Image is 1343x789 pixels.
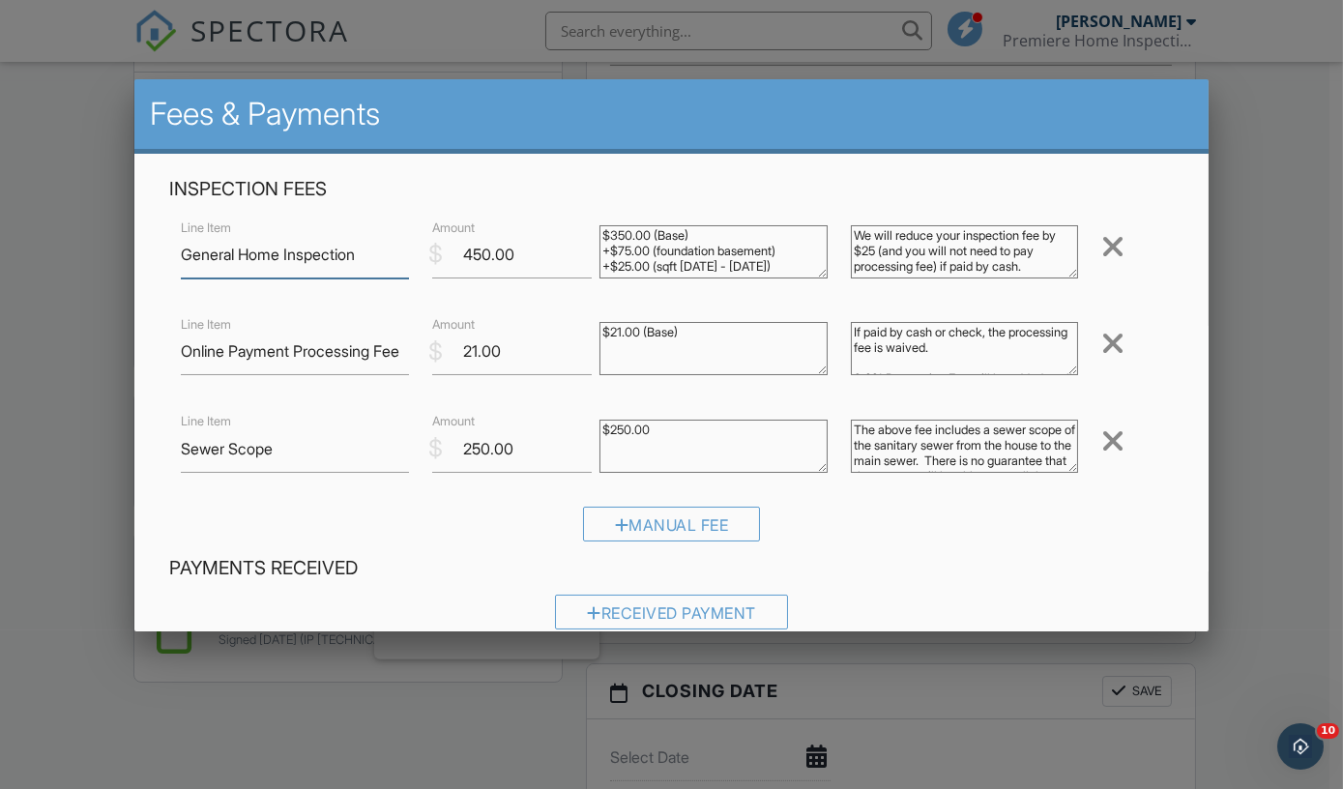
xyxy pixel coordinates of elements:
[851,225,1079,278] textarea: We will reduce your inspection fee by $25 (and you will not need to pay processing fee) if paid b...
[851,322,1079,375] textarea: If paid by cash or check, the processing fee is waived. 3.0% Processing Fee will be added to all ...
[428,432,443,465] div: $
[555,608,788,628] a: Received Payment
[599,322,828,375] textarea: $21.00 (Base)
[150,95,1193,133] h2: Fees & Payments
[1317,723,1339,739] span: 10
[599,420,828,473] textarea: $250.00
[181,413,231,430] label: Line Item
[583,520,761,540] a: Manual Fee
[432,413,475,430] label: Amount
[432,219,475,236] label: Amount
[181,219,231,236] label: Line Item
[181,316,231,334] label: Line Item
[428,238,443,271] div: $
[432,316,475,334] label: Amount
[169,556,1174,581] h4: Payments Received
[583,507,761,541] div: Manual Fee
[1277,723,1324,770] iframe: Intercom live chat
[169,177,1174,202] h4: Inspection Fees
[555,595,788,629] div: Received Payment
[428,336,443,368] div: $
[599,225,828,278] textarea: $350.00 (Base) +$75.00 (foundation basement) +$25.00 (sqft [DATE] - [DATE])
[851,420,1079,473] textarea: The above fee includes a sewer scope of the sanitary sewer from the house to the main sewer. Ther...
